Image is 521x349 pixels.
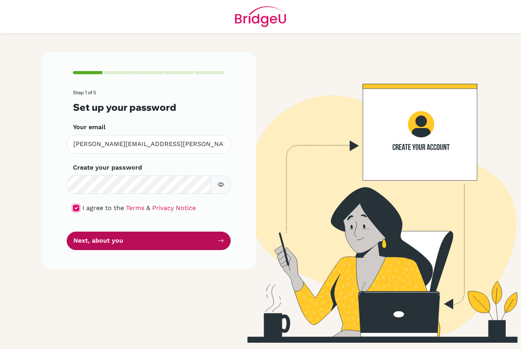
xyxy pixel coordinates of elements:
a: Terms [126,204,144,212]
button: Next, about you [67,232,231,250]
label: Create your password [73,163,142,172]
a: Privacy Notice [152,204,196,212]
span: Step 1 of 5 [73,90,96,95]
input: Insert your email* [67,135,231,153]
span: I agree to the [82,204,124,212]
label: Your email [73,122,106,132]
h3: Set up your password [73,102,224,113]
span: & [146,204,150,212]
